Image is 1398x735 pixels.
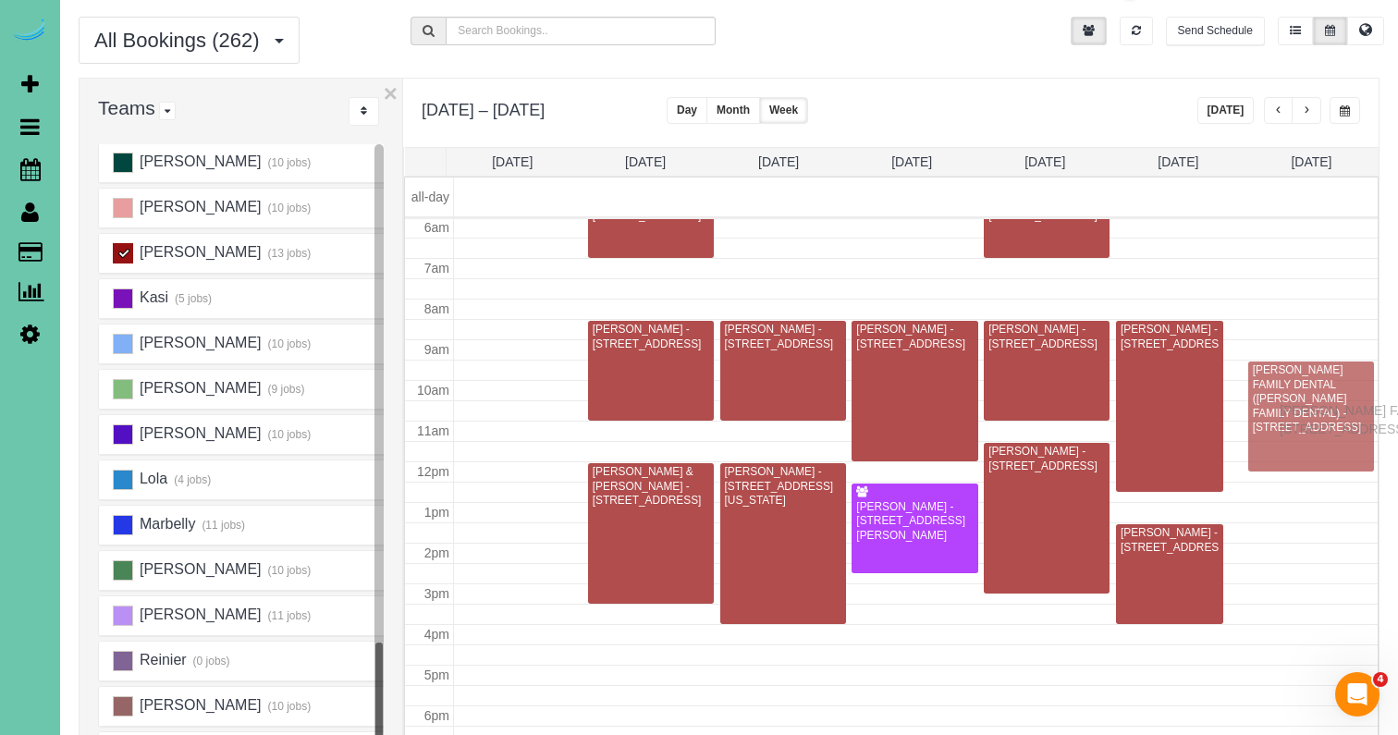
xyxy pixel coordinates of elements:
span: [PERSON_NAME] [137,380,261,396]
button: Send Schedule [1166,17,1265,45]
span: Teams [98,97,155,118]
span: 6am [424,220,449,235]
small: (10 jobs) [265,428,311,441]
span: [PERSON_NAME] [137,244,261,260]
a: [DATE] [1158,154,1198,169]
small: (10 jobs) [265,202,311,214]
a: [DATE] [625,154,666,169]
h2: [DATE] – [DATE] [422,97,545,120]
span: [PERSON_NAME] [137,335,261,350]
span: 7am [424,261,449,276]
span: [PERSON_NAME] [137,561,261,577]
a: [DATE] [1291,154,1331,169]
span: Lola [137,471,167,486]
span: 2pm [424,545,449,560]
small: (5 jobs) [173,292,213,305]
span: 4pm [424,627,449,642]
span: 1pm [424,505,449,520]
span: all-day [411,190,449,204]
input: Search Bookings.. [446,17,715,45]
a: [DATE] [1024,154,1065,169]
button: × [384,81,398,105]
span: All Bookings (262) [94,29,269,52]
small: (10 jobs) [265,700,311,713]
div: [PERSON_NAME] - [STREET_ADDRESS] [855,323,974,351]
span: 12pm [417,464,449,479]
span: 10am [417,383,449,398]
div: [PERSON_NAME] - [STREET_ADDRESS][US_STATE] [724,465,842,508]
button: Week [759,97,808,124]
div: [PERSON_NAME] - [STREET_ADDRESS] [987,323,1106,351]
span: Marbelly [137,516,195,532]
button: Day [667,97,707,124]
div: [PERSON_NAME] - [STREET_ADDRESS] [1120,323,1220,351]
iframe: Intercom live chat [1335,672,1380,717]
div: [PERSON_NAME] - [STREET_ADDRESS] [1120,526,1220,555]
div: [PERSON_NAME] - [STREET_ADDRESS] [987,445,1106,473]
a: [DATE] [758,154,799,169]
span: Kasi [137,289,168,305]
i: Sort Teams [361,105,367,116]
span: 5pm [424,668,449,682]
span: 11am [417,423,449,438]
small: (10 jobs) [265,337,311,350]
div: [PERSON_NAME] - [STREET_ADDRESS][PERSON_NAME] [855,500,974,543]
span: Reinier [137,652,186,668]
span: [PERSON_NAME] [137,199,261,214]
span: [PERSON_NAME] [137,697,261,713]
small: (11 jobs) [200,519,245,532]
span: 3pm [424,586,449,601]
button: Month [706,97,760,124]
small: (10 jobs) [265,156,311,169]
button: All Bookings (262) [79,17,300,64]
a: [DATE] [492,154,533,169]
span: 9am [424,342,449,357]
small: (10 jobs) [265,564,311,577]
span: 4 [1373,672,1388,687]
small: (13 jobs) [265,247,311,260]
a: [DATE] [891,154,932,169]
small: (11 jobs) [265,609,311,622]
div: [PERSON_NAME] FAMILY DENTAL ([PERSON_NAME] FAMILY DENTAL) - [STREET_ADDRESS] [1252,363,1371,435]
small: (4 jobs) [172,473,212,486]
small: (9 jobs) [265,383,305,396]
div: [PERSON_NAME] & [PERSON_NAME] - [STREET_ADDRESS] [592,465,710,508]
img: Automaid Logo [11,18,48,44]
div: ... [349,97,379,126]
small: (0 jobs) [190,655,230,668]
span: [PERSON_NAME] [137,425,261,441]
span: 8am [424,301,449,316]
span: [PERSON_NAME] [137,153,261,169]
div: [PERSON_NAME] - [STREET_ADDRESS] [724,323,842,351]
span: 6pm [424,708,449,723]
span: [PERSON_NAME] [137,606,261,622]
div: [PERSON_NAME] - [STREET_ADDRESS] [592,323,710,351]
button: [DATE] [1197,97,1255,124]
